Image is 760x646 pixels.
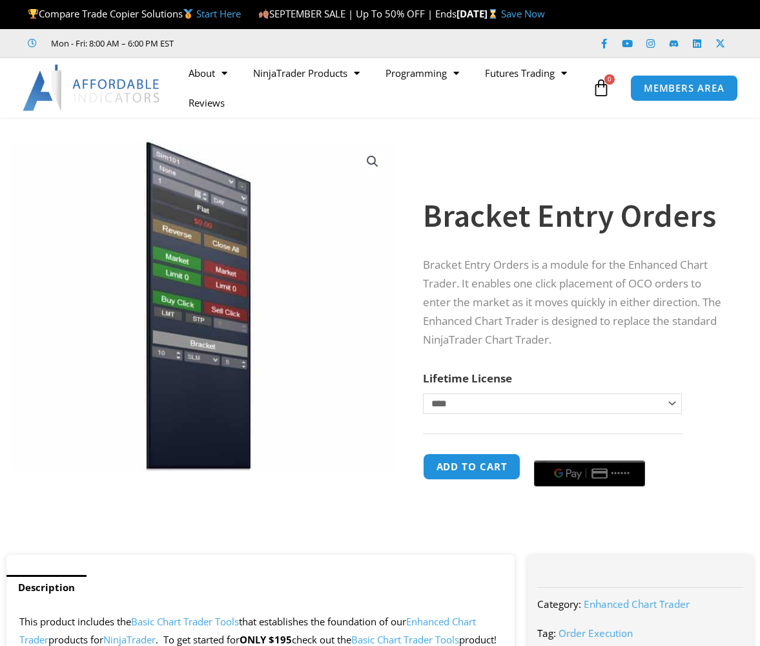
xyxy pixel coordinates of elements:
strong: [DATE] [457,7,501,20]
a: View full-screen image gallery [361,150,384,173]
img: ⌛ [488,9,498,19]
a: 0 [573,69,630,107]
h1: Bracket Entry Orders [423,193,728,238]
span: check out the product! [292,633,497,646]
a: Enhanced Chart Trader [584,598,690,610]
img: LogoAI | Affordable Indicators – NinjaTrader [23,65,161,111]
a: Save Now [501,7,545,20]
a: About [176,58,240,88]
a: Programming [373,58,472,88]
span: MEMBERS AREA [644,83,724,93]
a: NinjaTrader [103,633,156,646]
nav: Menu [176,58,589,118]
label: Lifetime License [423,371,512,386]
text: •••••• [611,469,630,478]
button: Add to cart [423,453,521,480]
iframe: Customer reviews powered by Trustpilot [192,37,385,50]
img: BracketEntryOrders | Affordable Indicators – NinjaTrader [10,140,394,471]
a: Start Here [196,7,241,20]
span: SEPTEMBER SALE | Up To 50% OFF | Ends [258,7,457,20]
iframe: Secure payment input frame [531,452,648,453]
img: 🏆 [28,9,38,19]
span: Compare Trade Copier Solutions [28,7,241,20]
a: Basic Chart Trader Tools [351,633,459,646]
img: 🍂 [259,9,269,19]
span: Category: [537,598,581,610]
span: Tag: [537,627,556,640]
strong: ONLY $195 [240,633,292,646]
a: NinjaTrader Products [240,58,373,88]
a: Order Execution [559,627,633,640]
span: 0 [604,74,615,85]
a: Description [6,575,87,600]
span: Mon - Fri: 8:00 AM – 6:00 PM EST [48,36,174,51]
img: 🥇 [183,9,193,19]
a: Reviews [176,88,238,118]
a: MEMBERS AREA [630,75,738,101]
button: Buy with GPay [534,461,645,486]
p: Bracket Entry Orders is a module for the Enhanced Chart Trader. It enables one click placement of... [423,256,728,349]
a: Basic Chart Trader Tools [131,615,239,628]
a: Futures Trading [472,58,580,88]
